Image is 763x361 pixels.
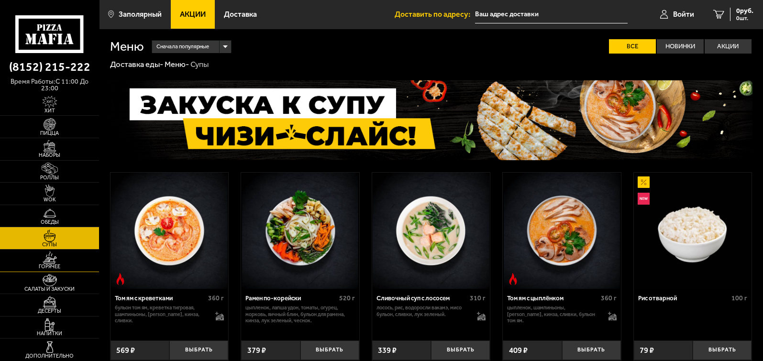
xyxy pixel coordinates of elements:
[119,11,162,18] span: Заполярный
[395,11,475,18] span: Доставить по адресу:
[165,59,189,69] a: Меню-
[504,173,620,289] img: Том ям с цыплёнком
[111,173,227,289] img: Том ям с креветками
[601,294,617,302] span: 360 г
[507,295,598,302] div: Том ям с цыплёнком
[373,173,489,289] img: Сливочный суп с лососем
[115,295,206,302] div: Том ям с креветками
[190,59,209,70] div: Супы
[242,173,358,289] img: Рамен по-корейски
[705,39,752,53] label: Акции
[509,346,528,354] span: 409 ₽
[503,173,621,289] a: Острое блюдоТом ям с цыплёнком
[245,305,354,324] p: цыпленок, лапша удон, томаты, огурец, морковь, яичный блин, бульон для рамена, кинза, лук зеленый...
[339,294,355,302] span: 520 г
[507,305,600,324] p: цыпленок, шампиньоны, [PERSON_NAME], кинза, сливки, бульон том ям.
[372,173,490,289] a: Сливочный суп с лососем
[507,273,519,285] img: Острое блюдо
[731,294,747,302] span: 100 г
[115,305,208,324] p: бульон том ям, креветка тигровая, шампиньоны, [PERSON_NAME], кинза, сливки.
[736,15,753,21] span: 0 шт.
[609,39,656,53] label: Все
[657,39,704,53] label: Новинки
[736,8,753,14] span: 0 руб.
[169,340,228,360] button: Выбрать
[300,340,359,360] button: Выбрать
[634,173,752,289] a: АкционныйНовинкаРис отварной
[638,193,650,205] img: Новинка
[110,59,163,69] a: Доставка еды-
[470,294,486,302] span: 310 г
[562,340,621,360] button: Выбрать
[247,346,266,354] span: 379 ₽
[116,346,135,354] span: 569 ₽
[180,11,206,18] span: Акции
[634,173,751,289] img: Рис отварной
[378,346,397,354] span: 339 ₽
[431,340,490,360] button: Выбрать
[114,273,126,285] img: Острое блюдо
[475,6,628,23] input: Ваш адрес доставки
[110,40,144,53] h1: Меню
[638,176,650,188] img: Акционный
[376,295,467,302] div: Сливочный суп с лососем
[156,39,209,55] span: Сначала популярные
[208,294,224,302] span: 360 г
[640,346,654,354] span: 79 ₽
[224,11,257,18] span: Доставка
[638,295,729,302] div: Рис отварной
[111,173,229,289] a: Острое блюдоТом ям с креветками
[376,305,469,317] p: лосось, рис, водоросли вакамэ, мисо бульон, сливки, лук зеленый.
[245,295,336,302] div: Рамен по-корейски
[693,340,752,360] button: Выбрать
[673,11,694,18] span: Войти
[241,173,359,289] a: Рамен по-корейски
